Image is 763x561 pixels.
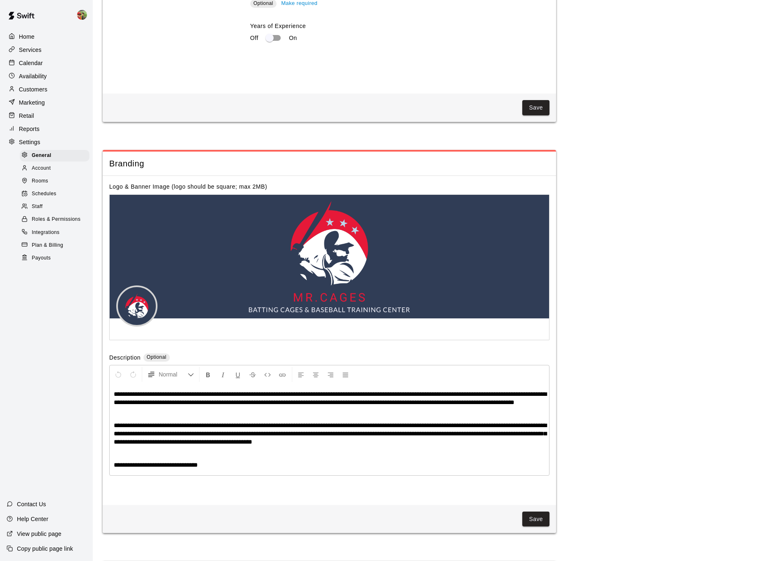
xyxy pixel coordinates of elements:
p: On [289,34,297,42]
a: Plan & Billing [20,239,93,252]
button: Left Align [294,367,308,382]
label: Logo & Banner Image (logo should be square; max 2MB) [109,183,267,190]
p: Marketing [19,98,45,107]
div: Matthew Cotter [75,7,93,23]
button: Center Align [309,367,323,382]
button: Insert Code [261,367,275,382]
img: Matthew Cotter [77,10,87,20]
span: Rooms [32,177,48,185]
p: Home [19,33,35,41]
a: Retail [7,110,86,122]
label: Description [109,353,141,363]
span: Staff [32,203,42,211]
button: Justify Align [338,367,352,382]
p: Reports [19,125,40,133]
div: Rooms [20,175,89,187]
button: Insert Link [275,367,289,382]
button: Redo [126,367,140,382]
a: Marketing [7,96,86,109]
p: Settings [19,138,40,146]
button: Formatting Options [144,367,197,382]
a: Rooms [20,175,93,188]
a: General [20,149,93,162]
span: General [32,152,52,160]
div: Account [20,163,89,174]
p: Help Center [17,515,48,523]
a: Roles & Permissions [20,213,93,226]
button: Format Bold [201,367,215,382]
div: Payouts [20,252,89,264]
div: Plan & Billing [20,240,89,251]
button: Undo [111,367,125,382]
span: Plan & Billing [32,241,63,250]
p: Services [19,46,42,54]
button: Format Italics [216,367,230,382]
a: Calendar [7,57,86,69]
p: Contact Us [17,500,46,508]
button: Right Align [324,367,338,382]
p: Copy public page link [17,545,73,553]
a: Reports [7,123,86,135]
button: Save [522,100,549,115]
div: Schedules [20,188,89,200]
p: View public page [17,530,61,538]
span: Payouts [32,254,51,262]
a: Settings [7,136,86,148]
div: General [20,150,89,161]
p: Customers [19,85,47,93]
p: Retail [19,112,34,120]
a: Account [20,162,93,175]
p: Availability [19,72,47,80]
a: Integrations [20,226,93,239]
span: Normal [159,370,188,379]
a: Schedules [20,188,93,201]
a: Availability [7,70,86,82]
span: Optional [254,0,273,6]
p: Off [250,34,258,42]
span: Branding [109,158,549,169]
span: Schedules [32,190,56,198]
span: Account [32,164,51,173]
span: Roles & Permissions [32,215,80,224]
span: Optional [147,354,167,360]
a: Services [7,44,86,56]
a: Home [7,30,86,43]
label: Years of Experience [250,22,549,30]
a: Customers [7,83,86,96]
button: Format Strikethrough [246,367,260,382]
p: Calendar [19,59,43,67]
a: Staff [20,201,93,213]
a: Payouts [20,252,93,264]
button: Save [522,512,549,527]
div: Integrations [20,227,89,238]
button: Format Underline [231,367,245,382]
div: Roles & Permissions [20,214,89,225]
span: Integrations [32,229,60,237]
div: Staff [20,201,89,213]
